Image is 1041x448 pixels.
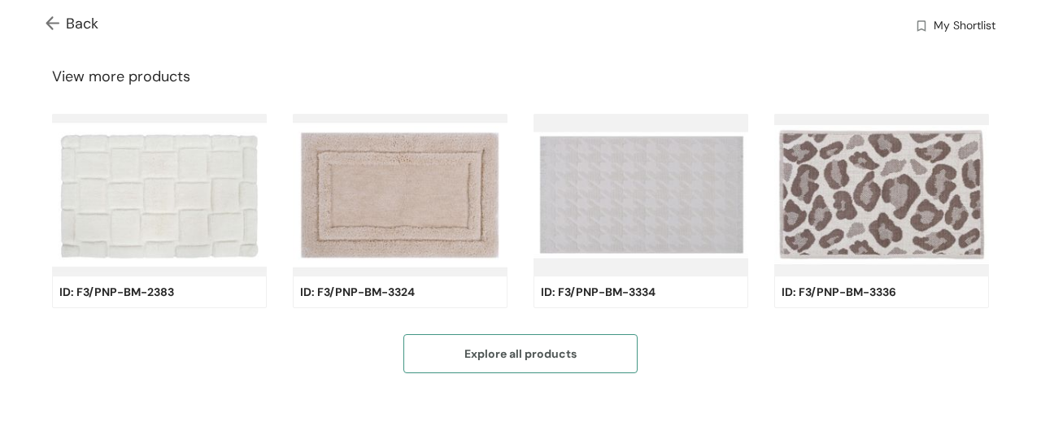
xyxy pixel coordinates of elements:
[534,114,748,276] img: product-img
[46,16,66,33] img: Go back
[52,66,190,88] span: View more products
[934,17,995,37] span: My Shortlist
[46,13,98,35] span: Back
[300,283,415,301] span: ID: F3/PNP-BM-3324
[293,114,507,276] img: product-img
[52,114,267,276] img: product-img
[464,345,577,363] span: Explore all products
[59,283,174,301] span: ID: F3/PNP-BM-2383
[914,19,929,36] img: wishlist
[403,334,638,373] button: Explore all products
[782,283,896,301] span: ID: F3/PNP-BM-3336
[774,114,989,276] img: product-img
[541,283,656,301] span: ID: F3/PNP-BM-3334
